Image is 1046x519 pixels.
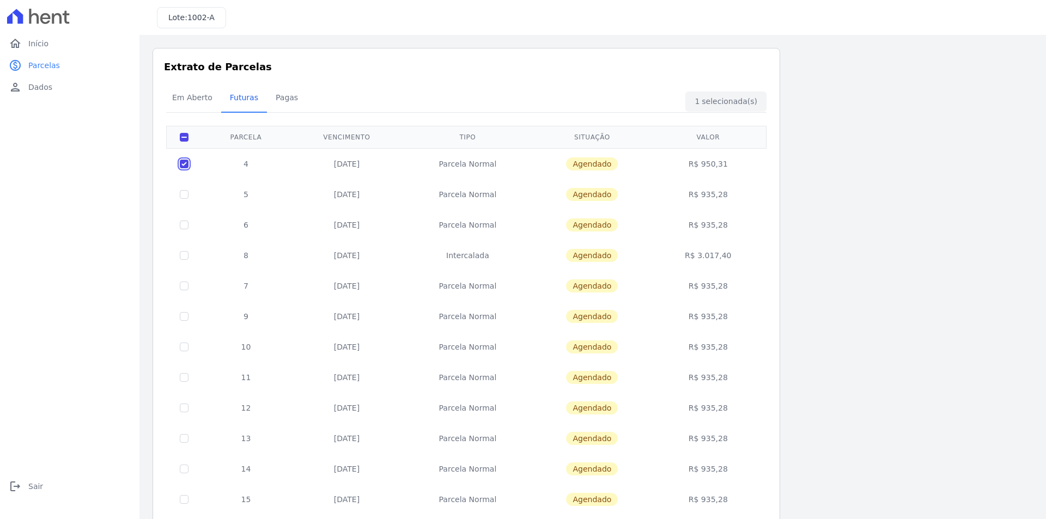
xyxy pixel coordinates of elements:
span: Agendado [566,401,618,414]
td: R$ 935,28 [652,423,764,454]
td: Parcela Normal [403,393,532,423]
td: [DATE] [290,484,403,515]
td: [DATE] [290,240,403,271]
td: Parcela Normal [403,484,532,515]
td: R$ 3.017,40 [652,240,764,271]
span: Pagas [269,87,305,108]
a: Pagas [267,84,307,113]
td: Parcela Normal [403,362,532,393]
td: [DATE] [290,179,403,210]
td: Parcela Normal [403,271,532,301]
td: R$ 935,28 [652,301,764,332]
td: R$ 935,28 [652,454,764,484]
td: R$ 935,28 [652,271,764,301]
td: R$ 935,28 [652,332,764,362]
th: Parcela [202,126,290,148]
td: 15 [202,484,290,515]
td: 13 [202,423,290,454]
th: Vencimento [290,126,403,148]
i: paid [9,59,22,72]
td: 7 [202,271,290,301]
span: Dados [28,82,52,93]
td: R$ 950,31 [652,148,764,179]
td: Parcela Normal [403,179,532,210]
td: 4 [202,148,290,179]
td: R$ 935,28 [652,179,764,210]
td: R$ 935,28 [652,484,764,515]
td: [DATE] [290,454,403,484]
td: 14 [202,454,290,484]
a: homeInício [4,33,135,54]
td: Parcela Normal [403,148,532,179]
td: Parcela Normal [403,454,532,484]
td: 5 [202,179,290,210]
a: Em Aberto [163,84,221,113]
td: Parcela Normal [403,301,532,332]
h3: Extrato de Parcelas [164,59,769,74]
td: [DATE] [290,271,403,301]
td: 6 [202,210,290,240]
i: person [9,81,22,94]
span: Agendado [566,340,618,353]
span: Em Aberto [166,87,219,108]
span: Agendado [566,188,618,201]
a: paidParcelas [4,54,135,76]
td: Parcela Normal [403,332,532,362]
td: 10 [202,332,290,362]
span: Sair [28,481,43,492]
span: Agendado [566,371,618,384]
i: home [9,37,22,50]
th: Situação [532,126,652,148]
td: [DATE] [290,423,403,454]
td: [DATE] [290,332,403,362]
span: Agendado [566,493,618,506]
span: Agendado [566,249,618,262]
td: Parcela Normal [403,210,532,240]
th: Valor [652,126,764,148]
span: Início [28,38,48,49]
span: Agendado [566,310,618,323]
td: 11 [202,362,290,393]
span: Futuras [223,87,265,108]
td: [DATE] [290,210,403,240]
td: Intercalada [403,240,532,271]
td: R$ 935,28 [652,393,764,423]
h3: Lote: [168,12,215,23]
td: [DATE] [290,148,403,179]
span: Agendado [566,462,618,475]
td: Parcela Normal [403,423,532,454]
th: Tipo [403,126,532,148]
span: Agendado [566,157,618,170]
span: 1002-A [187,13,215,22]
td: [DATE] [290,301,403,332]
td: 12 [202,393,290,423]
td: R$ 935,28 [652,362,764,393]
a: logoutSair [4,475,135,497]
td: R$ 935,28 [652,210,764,240]
span: Parcelas [28,60,60,71]
td: [DATE] [290,393,403,423]
a: personDados [4,76,135,98]
i: logout [9,480,22,493]
a: Futuras [221,84,267,113]
td: 8 [202,240,290,271]
span: Agendado [566,218,618,231]
td: 9 [202,301,290,332]
span: Agendado [566,432,618,445]
td: [DATE] [290,362,403,393]
span: Agendado [566,279,618,292]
